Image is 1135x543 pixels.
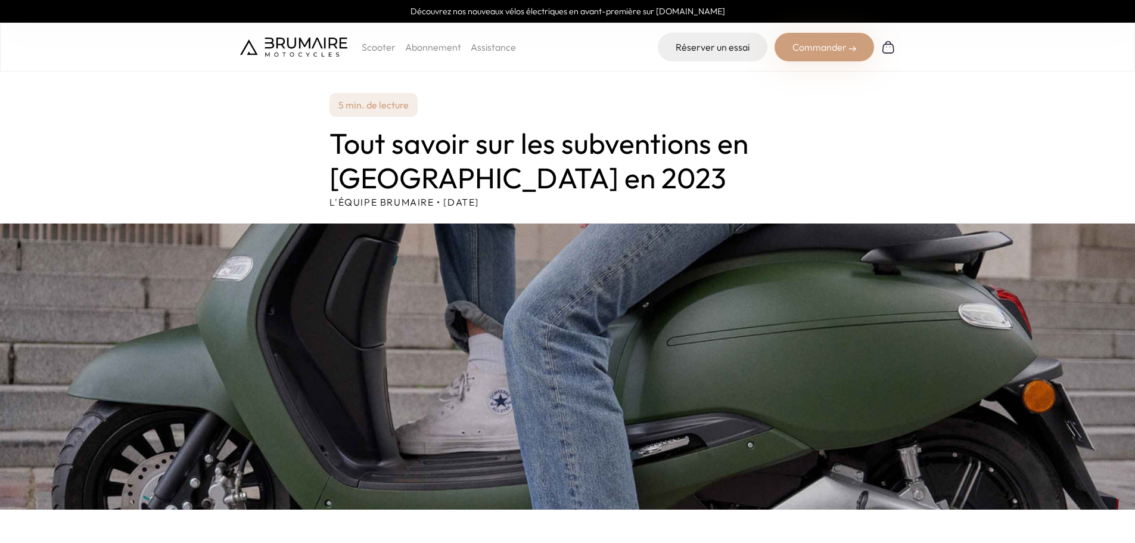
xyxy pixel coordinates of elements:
img: Panier [881,40,895,54]
img: Brumaire Motocycles [240,38,347,57]
p: L'équipe Brumaire • [DATE] [329,195,806,209]
img: right-arrow-2.png [849,45,856,52]
div: Commander [775,33,874,61]
p: Scooter [362,40,396,54]
a: Réserver un essai [658,33,767,61]
p: 5 min. de lecture [329,93,418,117]
h1: Tout savoir sur les subventions en [GEOGRAPHIC_DATA] en 2023 [329,126,806,195]
a: Abonnement [405,41,461,53]
a: Assistance [471,41,516,53]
